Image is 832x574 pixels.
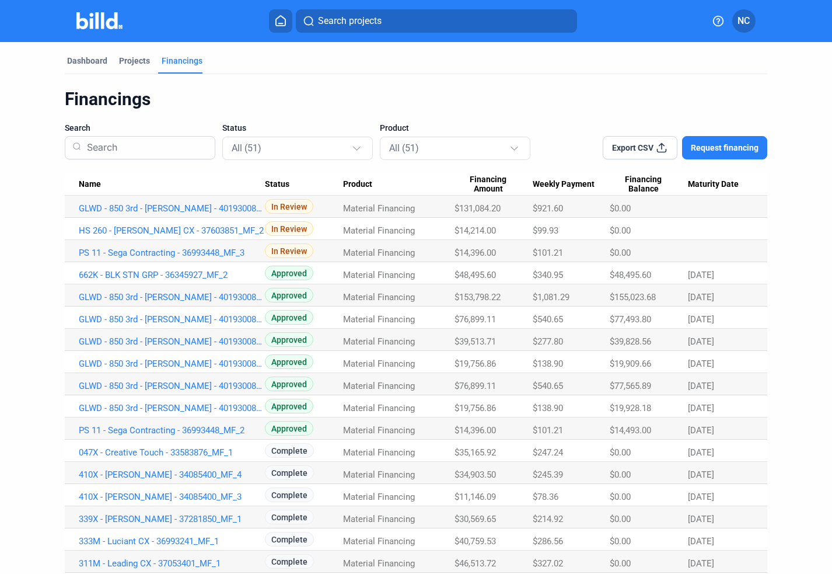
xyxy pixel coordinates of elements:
span: $101.21 [533,248,563,258]
span: Weekly Payment [533,179,595,190]
span: Material Financing [343,447,415,458]
span: Approved [265,266,313,280]
span: $14,396.00 [455,425,496,436]
span: $0.00 [610,248,631,258]
span: Material Financing [343,492,415,502]
span: Complete [265,554,314,569]
span: $0.00 [610,225,631,236]
a: 311M - Leading CX - 37053401_MF_1 [79,558,265,569]
span: Material Financing [343,203,415,214]
span: Complete [265,465,314,480]
span: $101.21 [533,425,563,436]
span: Product [343,179,372,190]
span: $540.65 [533,381,563,391]
a: 410X - [PERSON_NAME] - 34085400_MF_3 [79,492,265,502]
span: $247.24 [533,447,563,458]
a: GLWD - 850 3rd - [PERSON_NAME] - 40193008_MF_3 [79,359,265,369]
div: Projects [119,55,150,67]
span: $0.00 [610,558,631,569]
div: Product [343,179,455,190]
span: $921.60 [533,203,563,214]
span: $245.39 [533,469,563,480]
span: Material Financing [343,536,415,547]
span: [DATE] [688,492,714,502]
span: Material Financing [343,469,415,480]
span: $155,023.68 [610,292,656,302]
span: $286.56 [533,536,563,547]
div: Financings [162,55,202,67]
span: Complete [265,443,314,458]
span: $0.00 [610,536,631,547]
span: $76,899.11 [455,381,496,391]
span: Approved [265,310,313,325]
span: $0.00 [610,447,631,458]
span: $1,081.29 [533,292,569,302]
span: Approved [265,332,313,347]
span: Material Financing [343,558,415,569]
a: 333M - Luciant CX - 36993241_MF_1 [79,536,265,547]
span: Complete [265,510,314,524]
span: Material Financing [343,225,415,236]
span: $77,493.80 [610,314,651,325]
span: $14,396.00 [455,248,496,258]
button: Search projects [296,9,577,33]
span: [DATE] [688,403,714,413]
span: $214.92 [533,514,563,524]
span: Approved [265,354,313,369]
span: $35,165.92 [455,447,496,458]
a: 662K - BLK STN GRP - 36345927_MF_2 [79,270,265,280]
div: Name [79,179,265,190]
span: $48,495.60 [455,270,496,280]
span: Name [79,179,101,190]
a: GLWD - 850 3rd - [PERSON_NAME] - 40193008_MF_1 [79,403,265,413]
span: $19,928.18 [610,403,651,413]
span: $0.00 [610,203,631,214]
span: [DATE] [688,359,714,369]
span: $19,909.66 [610,359,651,369]
div: Status [265,179,343,190]
a: GLWD - 850 3rd - [PERSON_NAME] - 40193008_MF_4 [79,336,265,347]
span: $138.90 [533,359,563,369]
span: $39,513.71 [455,336,496,347]
span: $48,495.60 [610,270,651,280]
button: NC [732,9,756,33]
span: [DATE] [688,514,714,524]
span: Material Financing [343,359,415,369]
span: Material Financing [343,425,415,436]
span: Approved [265,399,313,413]
div: Financing Amount [455,175,532,194]
span: $0.00 [610,514,631,524]
span: In Review [265,243,313,258]
mat-select-trigger: All (51) [232,142,261,154]
span: Status [265,179,289,190]
span: $327.02 [533,558,563,569]
span: $340.95 [533,270,563,280]
span: Material Financing [343,270,415,280]
span: Material Financing [343,336,415,347]
span: [DATE] [688,381,714,391]
span: $19,756.86 [455,359,496,369]
span: Request financing [691,142,758,154]
span: Approved [265,421,313,436]
a: 339X - [PERSON_NAME] - 37281850_MF_1 [79,514,265,524]
span: [DATE] [688,336,714,347]
span: [DATE] [688,558,714,569]
span: $78.36 [533,492,558,502]
span: [DATE] [688,469,714,480]
input: Search [82,133,208,163]
button: Request financing [682,136,767,159]
div: Financing Balance [610,175,687,194]
span: $77,565.89 [610,381,651,391]
span: Material Financing [343,314,415,325]
span: Approved [265,377,313,391]
a: GLWD - 850 3rd - [PERSON_NAME] - 40193008_MF_2 [79,381,265,391]
span: [DATE] [688,314,714,325]
span: Product [380,122,409,134]
a: 410X - [PERSON_NAME] - 34085400_MF_4 [79,469,265,480]
span: $138.90 [533,403,563,413]
span: Financing Amount [455,175,522,194]
span: Complete [265,532,314,547]
span: [DATE] [688,447,714,458]
a: PS 11 - Sega Contracting - 36993448_MF_2 [79,425,265,436]
span: NC [737,14,750,28]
